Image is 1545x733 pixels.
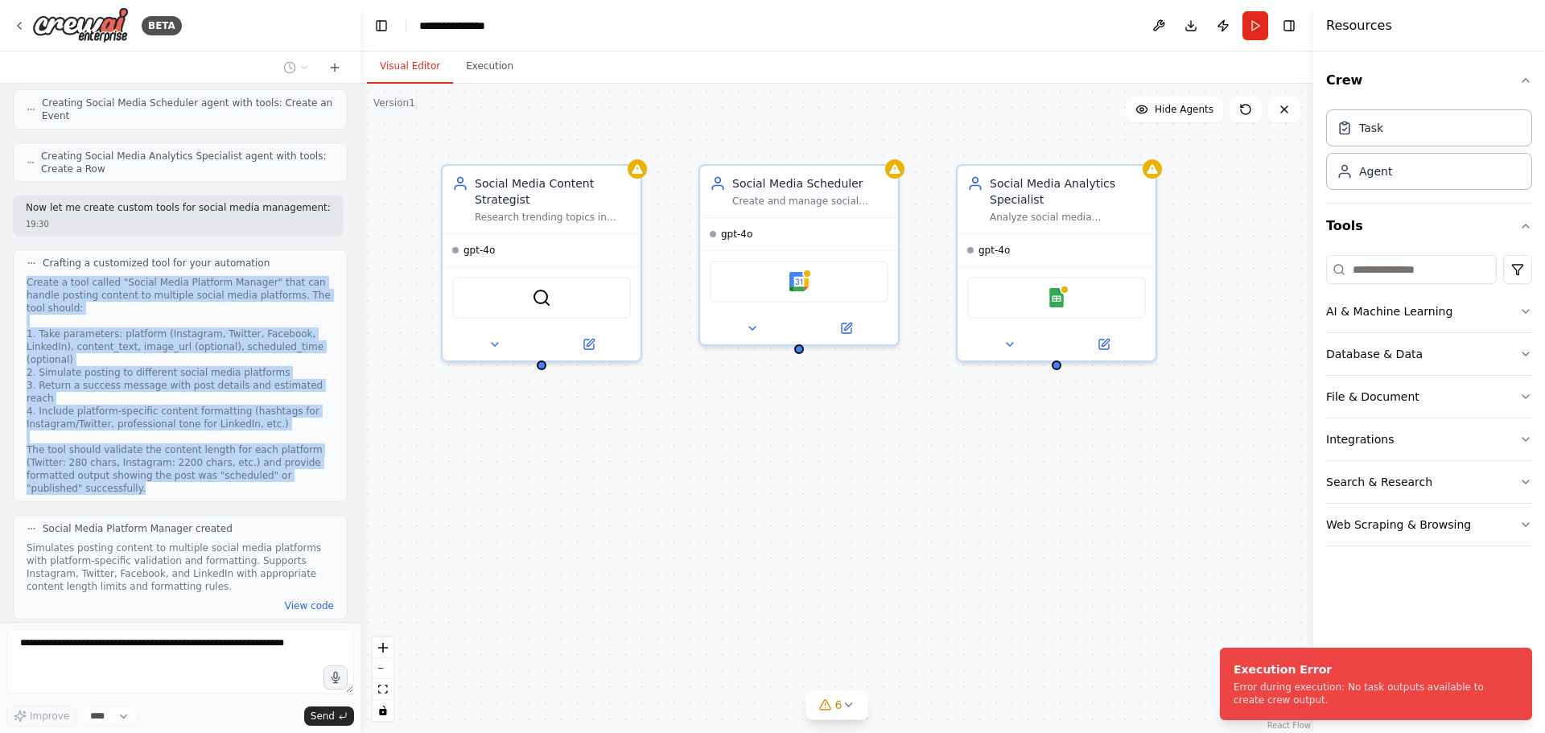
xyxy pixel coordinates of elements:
div: React Flow controls [373,637,393,721]
button: File & Document [1326,376,1532,418]
div: 19:30 [26,218,331,230]
button: Open in side panel [1058,335,1149,354]
button: Tools [1326,204,1532,249]
button: View code [285,599,334,612]
img: Google Calendar [789,272,809,291]
span: gpt-4o [721,228,752,241]
div: Version 1 [373,97,415,109]
button: Switch to previous chat [277,58,315,77]
span: Hide Agents [1155,103,1213,116]
button: Execution [453,50,526,84]
div: Crew [1326,103,1532,203]
button: Search & Research [1326,461,1532,503]
div: Research trending topics in {industry} and generate creative content ideas that align with brand ... [475,211,631,224]
div: Social Media Content Strategist [475,175,631,208]
div: Tools [1326,249,1532,559]
div: Error during execution: No task outputs available to create crew output. [1234,681,1512,706]
div: Agent [1359,163,1392,179]
div: Simulates posting content to multiple social media platforms with platform-specific validation an... [27,542,334,593]
button: Database & Data [1326,333,1532,375]
h4: Resources [1326,16,1392,35]
button: Start a new chat [322,58,348,77]
span: gpt-4o [978,244,1010,257]
button: Send [304,706,354,726]
button: AI & Machine Learning [1326,290,1532,332]
div: Social Media Content StrategistResearch trending topics in {industry} and generate creative conte... [441,164,642,362]
div: BETA [142,16,182,35]
p: Now let me create custom tools for social media management: [26,202,331,215]
button: Web Scraping & Browsing [1326,504,1532,546]
div: Analyze social media engagement metrics, track performance across platforms, and generate insight... [990,211,1146,224]
button: zoom out [373,658,393,679]
button: Integrations [1326,418,1532,460]
div: Task [1359,120,1383,136]
div: Social Media SchedulerCreate and manage social media content schedules across multiple platforms ... [698,164,900,346]
span: Creating Social Media Analytics Specialist agent with tools: Create a Row [41,150,334,175]
div: Social Media Analytics SpecialistAnalyze social media engagement metrics, track performance acros... [956,164,1157,362]
button: Click to speak your automation idea [323,665,348,690]
nav: breadcrumb [419,18,500,34]
button: Open in side panel [543,335,634,354]
button: Crew [1326,58,1532,103]
span: Crafting a customized tool for your automation [43,257,270,270]
span: gpt-4o [463,244,495,257]
span: Improve [30,710,69,723]
button: Hide Agents [1126,97,1223,122]
div: Execution Error [1234,661,1512,677]
div: Social Media Analytics Specialist [990,175,1146,208]
div: Create a tool called "Social Media Platform Manager" that can handle posting content to multiple ... [27,276,334,495]
img: SerperDevTool [532,288,551,307]
button: Visual Editor [367,50,453,84]
button: Open in side panel [801,319,892,338]
span: Send [311,710,335,723]
div: Create and manage social media content schedules across multiple platforms for {company_name}, op... [732,195,888,208]
img: Logo [32,7,129,43]
button: Improve [6,706,76,727]
span: Creating Social Media Scheduler agent with tools: Create an Event [42,97,334,122]
button: zoom in [373,637,393,658]
img: Google Sheets [1047,288,1066,307]
span: Social Media Platform Manager created [43,522,233,535]
button: 6 [806,690,868,720]
button: toggle interactivity [373,700,393,721]
button: Hide right sidebar [1278,14,1300,37]
div: Social Media Scheduler [732,175,888,191]
button: fit view [373,679,393,700]
button: Hide left sidebar [370,14,393,37]
span: 6 [835,697,843,713]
